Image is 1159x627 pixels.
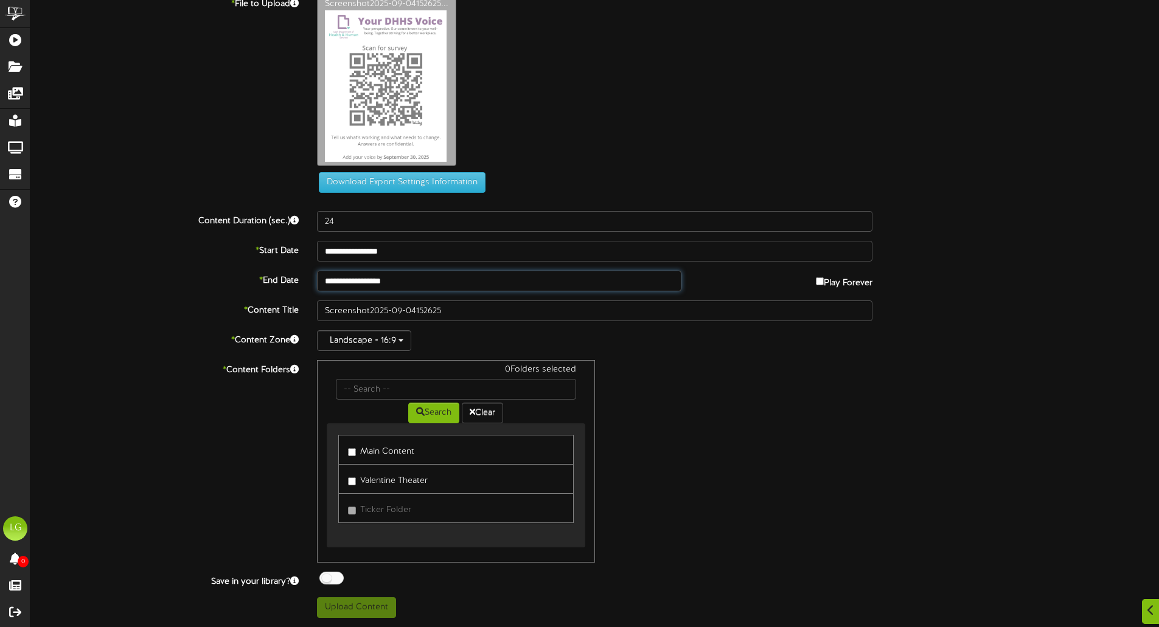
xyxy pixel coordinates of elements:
span: Ticker Folder [360,505,411,514]
a: Download Export Settings Information [313,178,486,187]
button: Upload Content [317,597,396,618]
label: Start Date [21,241,308,257]
input: Valentine Theater [348,477,356,485]
input: Play Forever [816,277,824,285]
span: 0 [18,556,29,567]
input: Ticker Folder [348,507,356,514]
label: Content Title [21,300,308,317]
input: Title of this Content [317,300,872,321]
label: Content Folders [21,360,308,376]
label: Content Zone [21,330,308,347]
input: -- Search -- [336,379,576,400]
label: Content Duration (sec.) [21,211,308,227]
label: Save in your library? [21,572,308,588]
button: Landscape - 16:9 [317,330,411,351]
div: LG [3,516,27,541]
button: Clear [462,403,503,423]
label: Play Forever [816,271,872,289]
label: End Date [21,271,308,287]
div: 0 Folders selected [327,364,585,379]
label: Main Content [348,442,414,458]
input: Main Content [348,448,356,456]
button: Search [408,403,459,423]
button: Download Export Settings Information [319,172,486,193]
label: Valentine Theater [348,471,428,487]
